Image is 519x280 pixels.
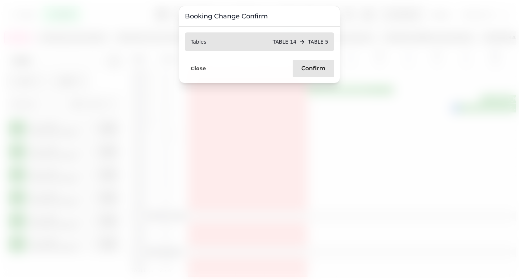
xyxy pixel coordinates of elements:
span: Confirm [301,66,325,71]
p: TABLE 5 [308,38,328,45]
span: Close [191,66,206,71]
h3: Booking Change Confirm [185,12,334,21]
p: Tables [191,38,207,45]
button: Confirm [293,60,334,77]
button: Close [185,64,212,73]
p: TABLE 14 [273,38,297,45]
